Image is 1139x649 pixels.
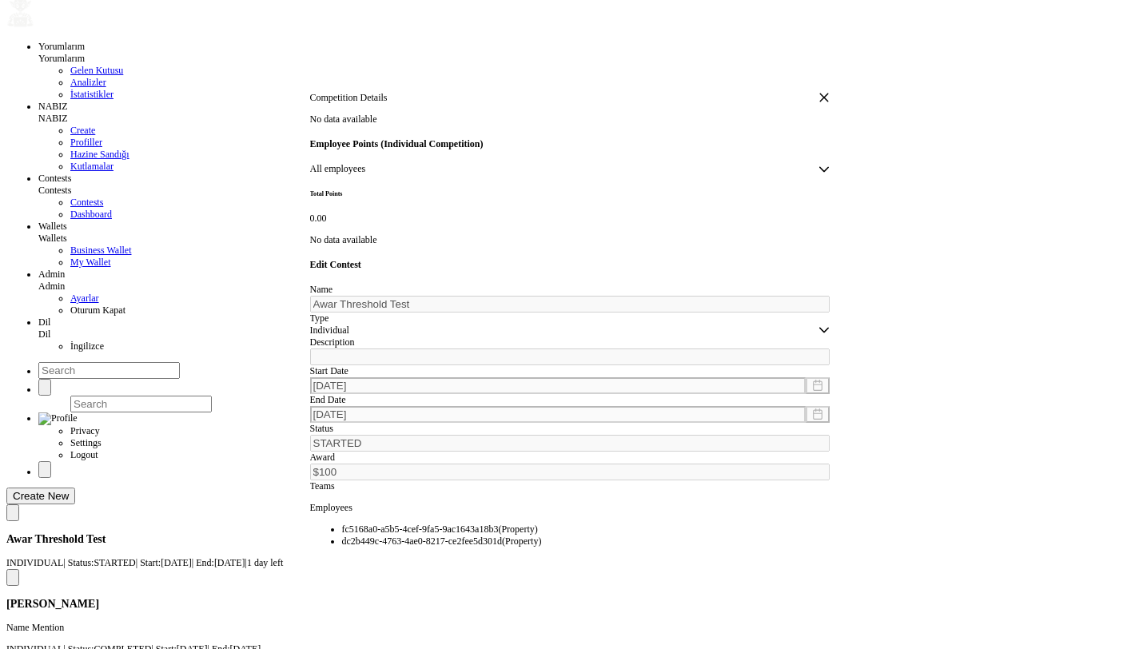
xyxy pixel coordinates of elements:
[310,502,352,513] label: Employees
[310,480,335,492] label: Teams
[310,213,830,225] p: 0.00
[310,234,830,246] div: No data available
[310,423,333,434] label: Status
[310,163,818,175] span: All employees
[310,259,830,271] h4: Edit Contest
[310,138,830,150] h4: Employee Points (Individual Competition)
[310,113,830,125] p: No data available
[310,190,830,197] h6: Total Points
[310,92,818,104] div: Competition Details
[310,365,348,376] label: Start Date
[310,336,355,348] label: Description
[310,394,346,405] label: End Date
[342,524,830,536] li: fc5168a0-a5b5-4cef-9fa5-9ac1643a18b3 (Property )
[342,536,830,547] li: dc2b449c-4763-4ae0-8217-ce2fee5d301d (Property )
[310,284,333,295] label: Name
[310,313,329,324] label: Type
[310,452,336,463] label: Award
[818,163,830,175] div: Employee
